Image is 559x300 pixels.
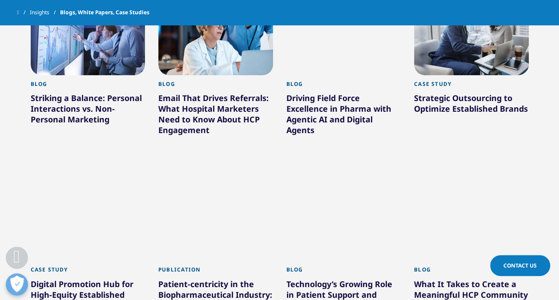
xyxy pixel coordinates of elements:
div: Blog [31,81,145,93]
div: Blog [414,266,529,278]
span: Blogs, White Papers, Case Studies [60,4,149,20]
div: Case Study [414,81,529,93]
a: Blog Driving Field Force Excellence in Pharma with Agentic AI and Digital Agents [286,75,401,158]
a: Case Study Strategic Outsourcing to Optimize Established Brands [414,75,529,137]
span: Contact Us [503,262,537,269]
div: Blog [286,81,401,93]
div: Blog [158,81,273,93]
div: Driving Field Force Excellence in Pharma with Agentic AI and Digital Agents [286,93,401,139]
div: Strategic Outsourcing to Optimize Established Brands [414,93,529,118]
a: Insights [30,4,60,20]
div: Email That Drives Referrals: What Hospital Marketers Need to Know About HCP Engagement [158,93,273,139]
div: Publication [158,266,273,278]
a: Blog Striking a Balance: Personal Interactions vs. Non-Personal Marketing [31,75,145,148]
a: Contact Us [490,255,550,276]
button: Open Preferences [6,273,28,296]
div: Case Study [31,266,145,278]
a: Blog Email That Drives Referrals: What Hospital Marketers Need to Know About HCP Engagement [158,75,273,158]
div: Blog [286,266,401,278]
div: Striking a Balance: Personal Interactions vs. Non-Personal Marketing [31,93,145,128]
